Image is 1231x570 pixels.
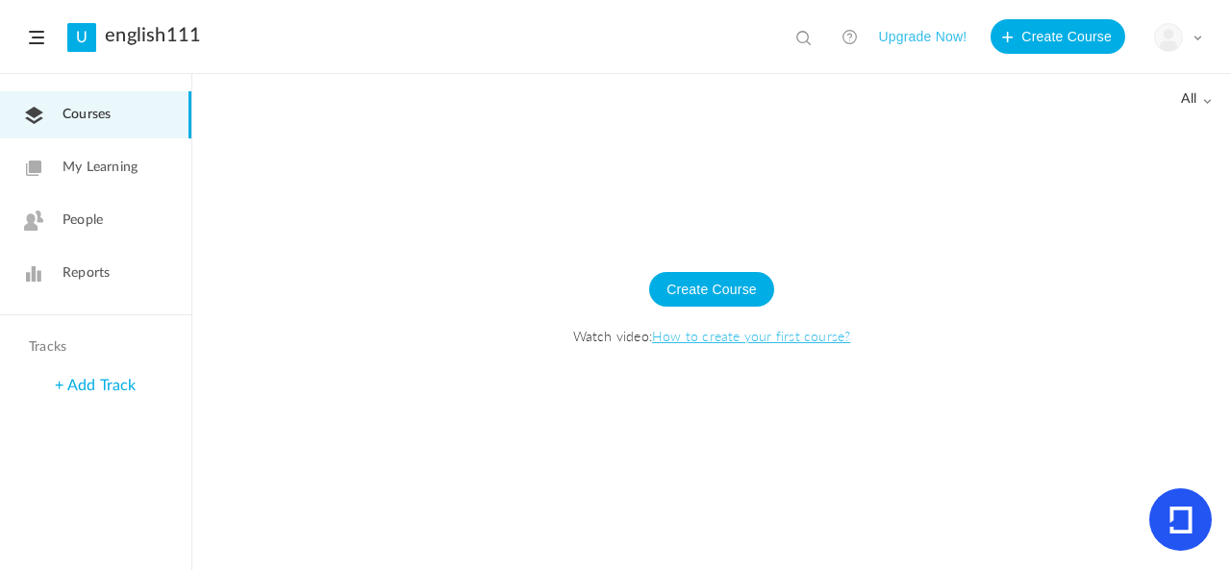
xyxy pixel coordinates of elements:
[63,211,103,231] span: People
[652,326,850,345] a: How to create your first course?
[212,326,1212,345] span: Watch video:
[991,19,1125,54] button: Create Course
[63,158,138,178] span: My Learning
[63,105,111,125] span: Courses
[1181,91,1212,108] span: all
[1155,24,1182,51] img: user-image.png
[105,24,201,47] a: english111
[649,272,774,307] button: Create Course
[29,339,158,356] h4: Tracks
[63,263,110,284] span: Reports
[67,23,96,52] a: U
[878,19,967,54] button: Upgrade Now!
[55,378,136,393] a: + Add Track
